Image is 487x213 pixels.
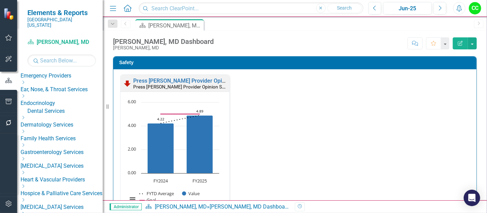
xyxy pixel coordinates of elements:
g: Value, series 2 of 3. Bar series with 2 bars. [148,115,213,173]
a: Gastroenterology Services [21,149,103,156]
a: [MEDICAL_DATA] Services [21,203,103,211]
button: CC [469,2,481,14]
div: » [145,203,290,211]
div: Double-Click to Edit [120,74,230,212]
small: Press [PERSON_NAME] Provider Opinion Survey: Safety Survey Results [133,83,279,90]
img: ClearPoint Strategy [3,8,15,20]
text: 4.22 [157,117,164,121]
text: 4.89 [196,109,203,114]
a: [PERSON_NAME], MD [27,38,96,46]
a: Endocrinology [21,99,103,107]
button: Show FYTD Average [139,191,175,197]
span: Elements & Reports [27,9,96,17]
a: [MEDICAL_DATA] Services [21,162,103,170]
span: Search [337,5,352,11]
path: FY2025, 4.89. Value. [187,115,213,173]
svg: Interactive chart [124,99,223,210]
a: Ear, Nose, & Throat Services [21,86,103,94]
text: FYTD Average [147,190,174,197]
text: FY2025 [192,178,207,184]
path: FY2024, 4.22. Value. [148,123,174,173]
div: Open Intercom Messenger [464,190,480,206]
text: Value [189,190,200,197]
span: Administrator [110,203,142,210]
input: Search Below... [27,55,96,67]
a: Hospice & Palliative Care Services [21,190,103,198]
a: Dermatology Services [21,121,103,129]
a: [PERSON_NAME], MD [155,203,207,210]
button: View chart menu, Chart [128,194,137,204]
img: Below Plan [123,79,132,87]
button: Jun-25 [383,2,432,14]
text: 4.00 [128,122,136,128]
input: Search ClearPoint... [139,2,363,14]
div: Jun-25 [386,4,429,13]
div: Chart. Highcharts interactive chart. [124,99,226,210]
a: Heart & Vascular Providers [21,176,103,184]
button: Show Goal [140,197,156,203]
button: Search [327,3,362,13]
div: [PERSON_NAME], MD Dashboard [113,38,214,45]
div: [PERSON_NAME], MD Dashboard [210,203,290,210]
text: 0.00 [128,169,136,176]
text: 2.00 [128,146,136,152]
small: [GEOGRAPHIC_DATA][US_STATE] [27,17,96,28]
a: Emergency Providers [21,72,103,80]
text: 6.00 [128,98,136,105]
text: FY2024 [153,178,168,184]
text: Goal [147,197,156,203]
button: Show Value [182,191,200,197]
div: [PERSON_NAME], MD Dashboard [148,21,202,30]
a: Press [PERSON_NAME] Provider Opinion Survey: Safety Survey Results [133,78,308,84]
g: Goal, series 3 of 3. Line with 2 data points. [160,113,201,115]
h3: Safety [119,60,473,65]
a: Dental Services [27,107,103,115]
a: Family Health Services [21,135,103,143]
div: [PERSON_NAME], MD [113,45,214,50]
